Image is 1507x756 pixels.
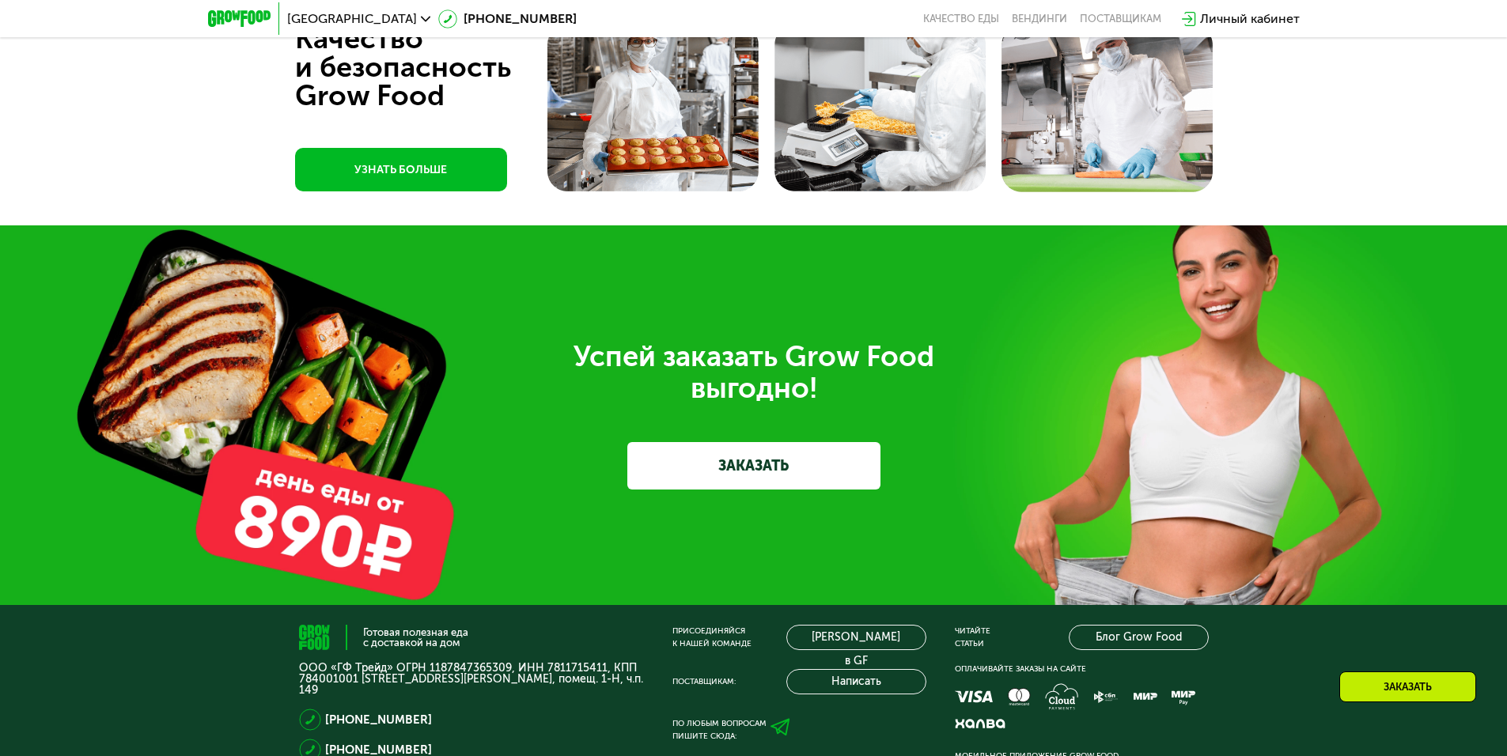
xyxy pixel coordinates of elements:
[295,25,570,110] div: Качество и безопасность Grow Food
[325,710,432,729] a: [PHONE_NUMBER]
[955,663,1209,675] div: Оплачивайте заказы на сайте
[627,442,880,490] a: ЗАКАЗАТЬ
[1339,671,1476,702] div: Заказать
[786,625,926,650] a: [PERSON_NAME] в GF
[1069,625,1209,650] a: Блог Grow Food
[1012,13,1067,25] a: Вендинги
[299,663,644,696] p: ООО «ГФ Трейд» ОГРН 1187847365309, ИНН 7811715411, КПП 784001001 [STREET_ADDRESS][PERSON_NAME], п...
[438,9,577,28] a: [PHONE_NUMBER]
[955,625,990,650] div: Читайте статьи
[295,148,507,191] a: УЗНАТЬ БОЛЬШЕ
[923,13,999,25] a: Качество еды
[672,717,767,743] div: По любым вопросам пишите сюда:
[363,627,468,648] div: Готовая полезная еда с доставкой на дом
[311,341,1197,404] div: Успей заказать Grow Food выгодно!
[1200,9,1300,28] div: Личный кабинет
[786,669,926,694] button: Написать
[287,13,417,25] span: [GEOGRAPHIC_DATA]
[672,675,736,688] div: Поставщикам:
[1080,13,1161,25] div: поставщикам
[672,625,752,650] div: Присоединяйся к нашей команде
